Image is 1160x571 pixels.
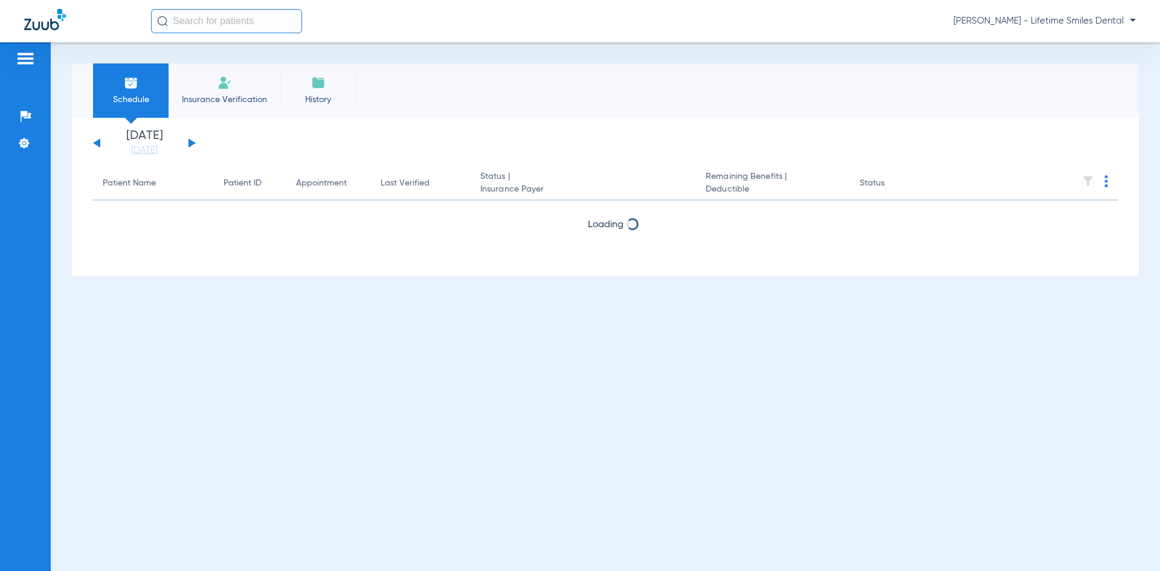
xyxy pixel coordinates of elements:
[217,76,232,90] img: Manual Insurance Verification
[224,177,277,190] div: Patient ID
[108,144,181,156] a: [DATE]
[296,177,347,190] div: Appointment
[381,177,461,190] div: Last Verified
[289,94,347,106] span: History
[588,220,623,230] span: Loading
[480,183,686,196] span: Insurance Payer
[103,177,204,190] div: Patient Name
[381,177,430,190] div: Last Verified
[151,9,302,33] input: Search for patients
[108,130,181,156] li: [DATE]
[1104,175,1108,187] img: group-dot-blue.svg
[953,15,1136,27] span: [PERSON_NAME] - Lifetime Smiles Dental
[696,167,849,201] th: Remaining Benefits |
[102,94,159,106] span: Schedule
[103,177,156,190] div: Patient Name
[296,177,361,190] div: Appointment
[224,177,262,190] div: Patient ID
[311,76,326,90] img: History
[24,9,66,30] img: Zuub Logo
[471,167,696,201] th: Status |
[16,51,35,66] img: hamburger-icon
[178,94,271,106] span: Insurance Verification
[157,16,168,27] img: Search Icon
[850,167,932,201] th: Status
[706,183,840,196] span: Deductible
[124,76,138,90] img: Schedule
[1082,175,1094,187] img: filter.svg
